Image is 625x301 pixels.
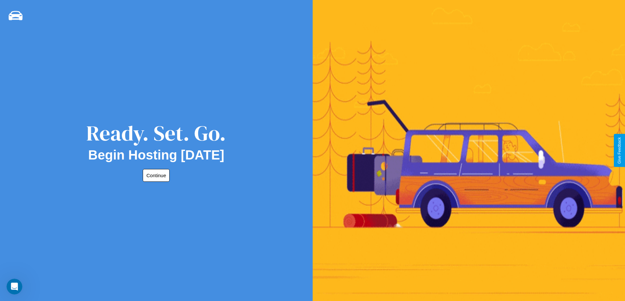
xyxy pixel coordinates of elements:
div: Give Feedback [617,137,622,164]
button: Continue [143,169,170,182]
div: Ready. Set. Go. [86,119,226,148]
iframe: Intercom live chat [7,279,22,294]
h2: Begin Hosting [DATE] [88,148,224,162]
